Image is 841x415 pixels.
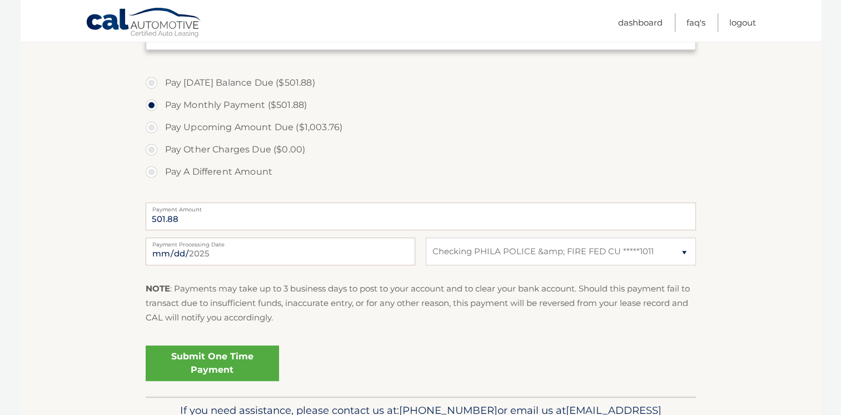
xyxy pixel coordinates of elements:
a: Cal Automotive [86,7,202,39]
a: Dashboard [618,13,663,32]
label: Pay A Different Amount [146,161,696,183]
label: Payment Amount [146,202,696,211]
label: Pay Upcoming Amount Due ($1,003.76) [146,116,696,139]
input: Payment Amount [146,202,696,230]
strong: NOTE [146,283,170,294]
input: Payment Date [146,238,415,265]
a: Submit One Time Payment [146,345,279,381]
a: FAQ's [686,13,705,32]
label: Pay Monthly Payment ($501.88) [146,94,696,116]
label: Pay Other Charges Due ($0.00) [146,139,696,161]
label: Pay [DATE] Balance Due ($501.88) [146,72,696,94]
a: Logout [729,13,756,32]
p: : Payments may take up to 3 business days to post to your account and to clear your bank account.... [146,281,696,325]
label: Payment Processing Date [146,238,415,246]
